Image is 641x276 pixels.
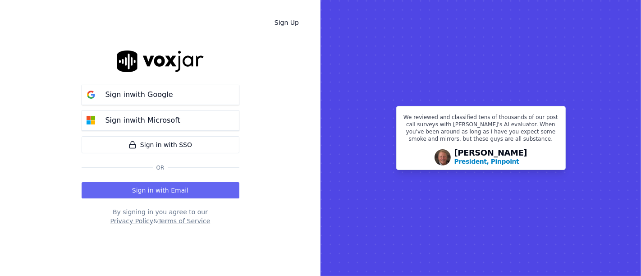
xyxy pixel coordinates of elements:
button: Sign in with Email [82,182,239,198]
p: We reviewed and classified tens of thousands of our post call surveys with [PERSON_NAME]'s AI eva... [402,114,560,146]
img: microsoft Sign in button [82,111,100,129]
button: Sign inwith Google [82,85,239,105]
p: President, Pinpoint [454,157,519,166]
a: Sign in with SSO [82,136,239,153]
img: google Sign in button [82,86,100,104]
button: Terms of Service [158,216,210,225]
button: Sign inwith Microsoft [82,110,239,131]
p: Sign in with Google [105,89,173,100]
span: Or [153,164,168,171]
div: [PERSON_NAME] [454,149,527,166]
p: Sign in with Microsoft [105,115,180,126]
img: Avatar [435,149,451,166]
button: Privacy Policy [110,216,153,225]
a: Sign Up [267,14,306,31]
div: By signing in you agree to our & [82,207,239,225]
img: logo [117,51,204,72]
